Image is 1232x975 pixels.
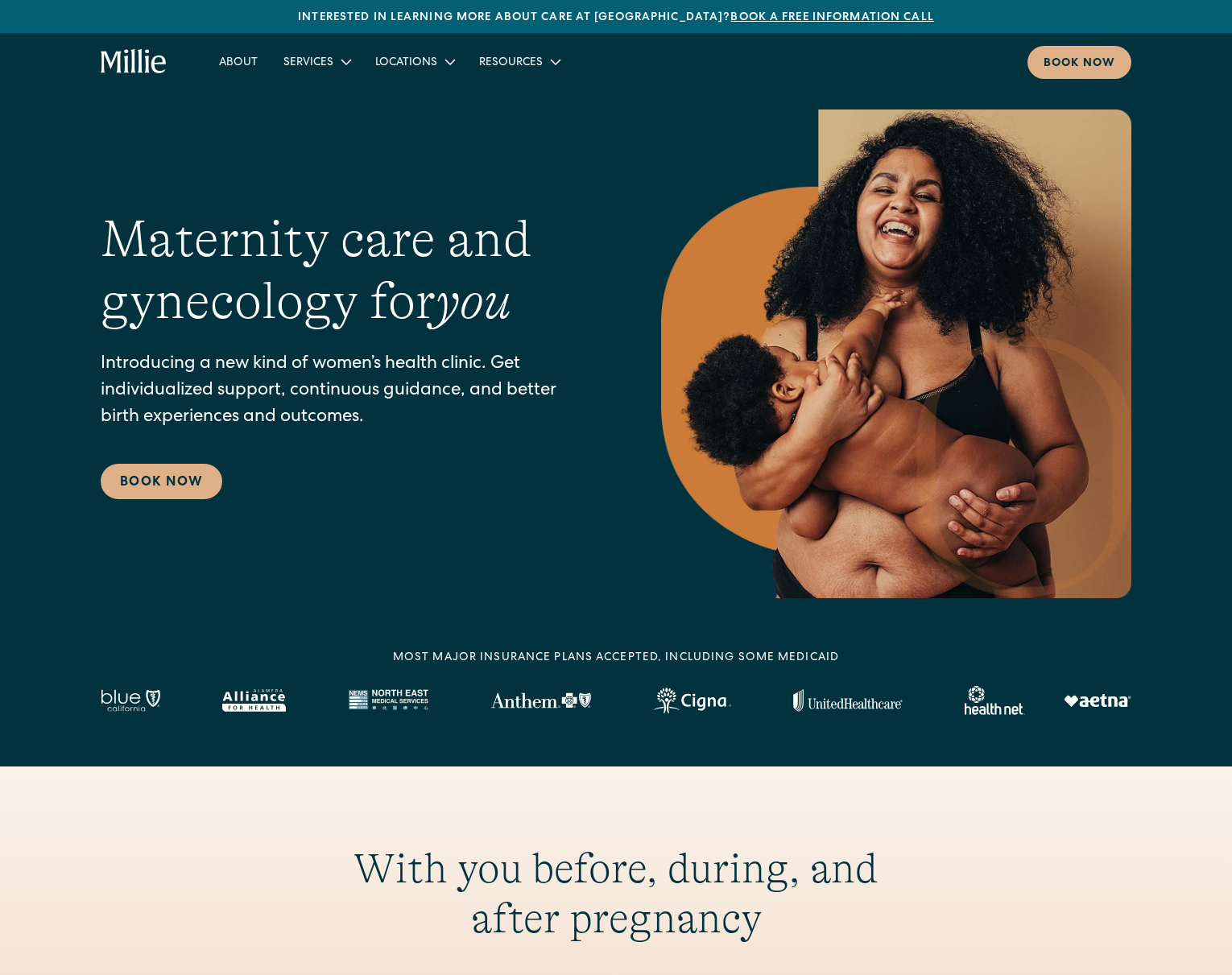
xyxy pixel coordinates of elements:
img: United Healthcare logo [793,689,903,712]
img: North East Medical Services logo [348,689,428,712]
a: About [206,48,271,75]
a: Book Now [101,464,222,499]
div: Services [283,55,333,72]
a: Book now [1027,46,1131,79]
div: Resources [466,48,572,75]
img: Alameda Alliance logo [222,689,286,712]
div: Locations [375,55,437,72]
h1: Maternity care and gynecology for [101,209,597,333]
p: Introducing a new kind of women’s health clinic. Get individualized support, continuous guidance,... [101,352,597,432]
div: MOST MAJOR INSURANCE PLANS ACCEPTED, INCLUDING some MEDICAID [393,650,839,667]
a: home [101,49,167,75]
img: Healthnet logo [965,686,1025,715]
img: Cigna logo [653,688,731,713]
img: Aetna logo [1064,694,1131,707]
img: Smiling mother with her baby in arms, celebrating body positivity and the nurturing bond of postp... [661,109,1131,598]
img: Blue California logo [101,689,160,712]
img: Anthem Logo [490,692,591,709]
em: you [436,272,511,330]
a: Book a free information call [730,12,933,23]
div: Book now [1044,56,1115,72]
div: Resources [479,55,543,72]
h2: With you before, during, and after pregnancy [307,844,925,944]
div: Services [271,48,362,75]
div: Locations [362,48,466,75]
